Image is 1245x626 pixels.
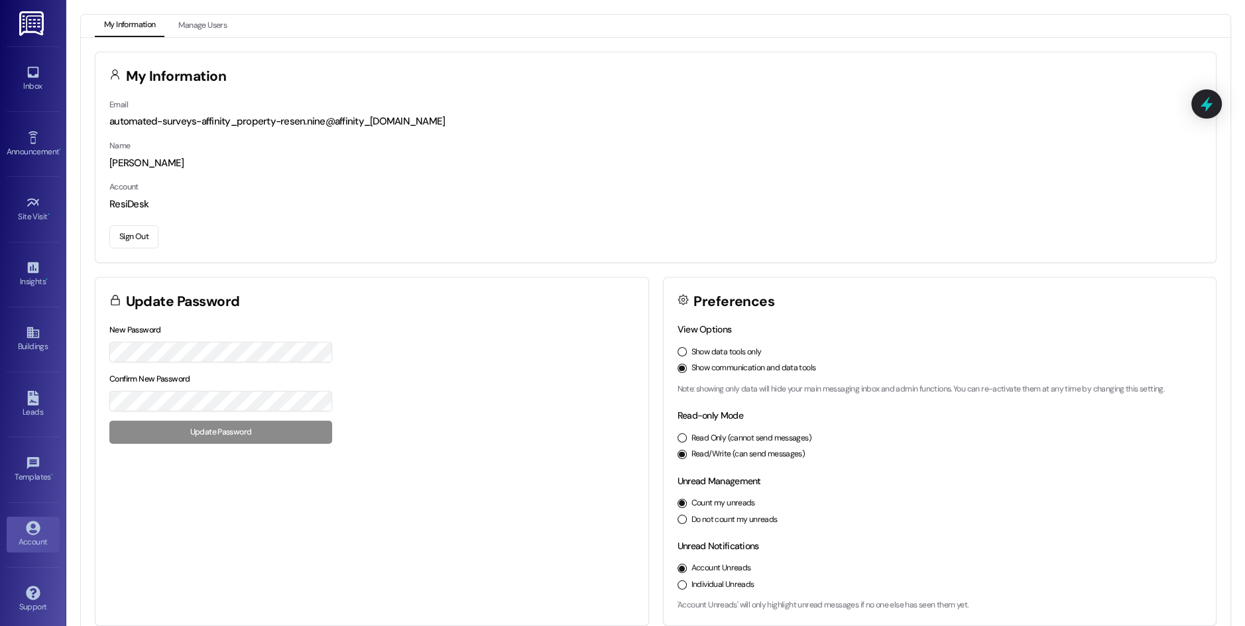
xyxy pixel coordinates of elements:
[59,145,61,154] span: •
[109,99,128,110] label: Email
[109,197,1202,211] div: ResiDesk
[51,470,53,480] span: •
[691,448,805,460] label: Read/Write (can send messages)
[678,409,743,421] label: Read-only Mode
[169,15,236,37] button: Manage Users
[7,191,60,227] a: Site Visit •
[691,497,755,509] label: Count my unreads
[678,540,759,552] label: Unread Notifications
[48,210,50,219] span: •
[691,433,811,444] label: Read Only (cannot send messages)
[693,295,774,309] h3: Preferences
[7,582,60,617] a: Support
[7,452,60,488] a: Templates •
[691,362,816,374] label: Show communication and data tools
[126,295,240,309] h3: Update Password
[46,275,48,284] span: •
[7,387,60,423] a: Leads
[691,579,754,591] label: Individual Unreads
[109,156,1202,170] div: [PERSON_NAME]
[7,321,60,357] a: Buildings
[678,475,761,487] label: Unread Management
[126,70,227,83] h3: My Information
[109,225,158,248] button: Sign Out
[678,384,1203,395] p: Note: showing only data will hide your main messaging inbox and admin functions. You can re-activ...
[109,182,139,192] label: Account
[19,11,46,36] img: ResiDesk Logo
[109,325,161,335] label: New Password
[95,15,164,37] button: My Information
[7,256,60,292] a: Insights •
[691,514,778,526] label: Do not count my unreads
[7,61,60,97] a: Inbox
[678,323,732,335] label: View Options
[691,346,762,358] label: Show data tools only
[109,374,190,384] label: Confirm New Password
[678,600,1203,611] p: 'Account Unreads' will only highlight unread messages if no one else has seen them yet.
[7,517,60,552] a: Account
[109,140,131,151] label: Name
[109,115,1202,129] div: automated-surveys-affinity_property-resen.nine@affinity_[DOMAIN_NAME]
[691,562,751,574] label: Account Unreads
